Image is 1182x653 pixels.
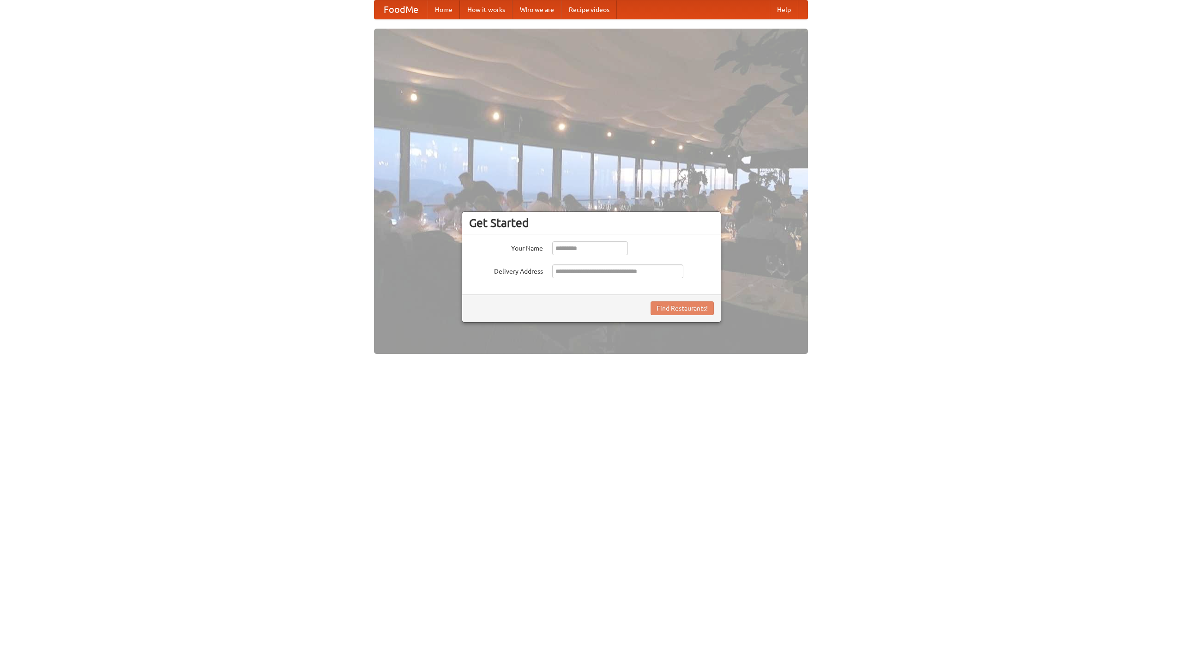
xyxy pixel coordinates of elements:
a: Help [770,0,798,19]
a: How it works [460,0,513,19]
a: FoodMe [374,0,428,19]
label: Your Name [469,241,543,253]
button: Find Restaurants! [651,301,714,315]
a: Who we are [513,0,561,19]
a: Recipe videos [561,0,617,19]
label: Delivery Address [469,264,543,276]
a: Home [428,0,460,19]
h3: Get Started [469,216,714,230]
